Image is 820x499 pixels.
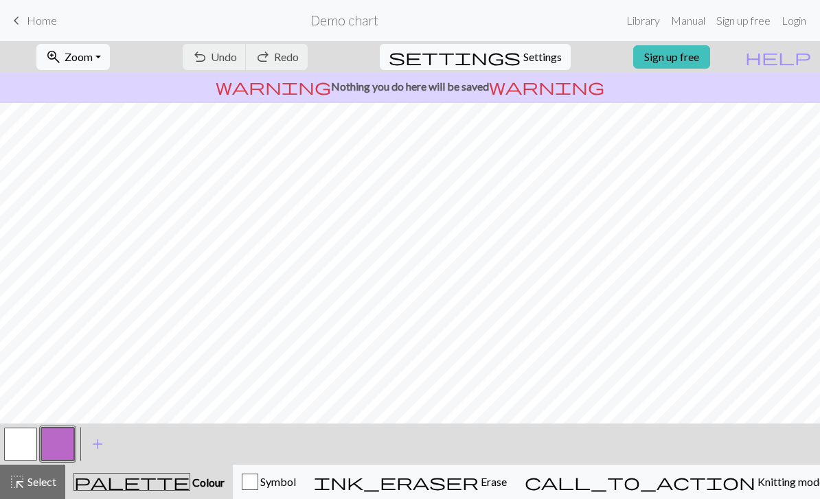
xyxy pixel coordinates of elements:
[633,45,710,69] a: Sign up free
[9,472,25,491] span: highlight_alt
[65,50,93,63] span: Zoom
[389,47,521,67] span: settings
[776,7,812,34] a: Login
[233,465,305,499] button: Symbol
[380,44,571,70] button: SettingsSettings
[258,475,296,488] span: Symbol
[65,465,233,499] button: Colour
[89,434,106,454] span: add
[665,7,711,34] a: Manual
[489,77,604,96] span: warning
[621,7,665,34] a: Library
[305,465,516,499] button: Erase
[5,78,815,95] p: Nothing you do here will be saved
[310,12,378,28] h2: Demo chart
[389,49,521,65] i: Settings
[711,7,776,34] a: Sign up free
[523,49,562,65] span: Settings
[525,472,755,491] span: call_to_action
[27,14,57,27] span: Home
[314,472,479,491] span: ink_eraser
[74,472,190,491] span: palette
[479,475,507,488] span: Erase
[8,9,57,32] a: Home
[25,475,56,488] span: Select
[36,44,110,70] button: Zoom
[745,47,811,67] span: help
[216,77,331,96] span: warning
[45,47,62,67] span: zoom_in
[190,476,225,489] span: Colour
[8,11,25,30] span: keyboard_arrow_left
